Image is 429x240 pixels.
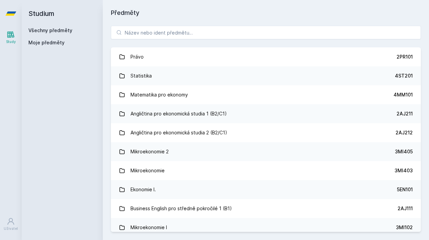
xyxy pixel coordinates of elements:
a: Všechny předměty [28,27,72,33]
a: Právo 2PR101 [111,47,421,66]
div: Angličtina pro ekonomická studia 1 (B2/C1) [130,107,227,121]
div: Mikroekonomie 2 [130,145,169,158]
div: Study [6,39,16,44]
div: Statistika [130,69,152,83]
div: Angličtina pro ekonomická studia 2 (B2/C1) [130,126,227,139]
a: Angličtina pro ekonomická studia 2 (B2/C1) 2AJ212 [111,123,421,142]
span: Moje předměty [28,39,65,46]
div: 3MI405 [395,148,413,155]
a: Statistika 4ST201 [111,66,421,85]
div: Mikroekonomie [130,164,165,177]
a: Angličtina pro ekonomická studia 1 (B2/C1) 2AJ211 [111,104,421,123]
div: Mikroekonomie I [130,221,167,234]
div: 2AJ211 [397,110,413,117]
div: 2AJ111 [398,205,413,212]
div: 3MI102 [396,224,413,231]
div: 4ST201 [395,72,413,79]
div: Ekonomie I. [130,183,156,196]
div: 2AJ212 [396,129,413,136]
div: Matematika pro ekonomy [130,88,188,102]
a: Matematika pro ekonomy 4MM101 [111,85,421,104]
div: Právo [130,50,144,64]
a: Study [1,27,20,48]
div: 2PR101 [397,53,413,60]
a: Mikroekonomie 2 3MI405 [111,142,421,161]
div: Uživatel [4,226,18,231]
h1: Předměty [111,8,421,18]
a: Uživatel [1,214,20,235]
div: 4MM101 [394,91,413,98]
a: Mikroekonomie I 3MI102 [111,218,421,237]
div: 5EN101 [397,186,413,193]
div: 3MI403 [395,167,413,174]
a: Ekonomie I. 5EN101 [111,180,421,199]
input: Název nebo ident předmětu… [111,26,421,39]
a: Mikroekonomie 3MI403 [111,161,421,180]
div: Business English pro středně pokročilé 1 (B1) [130,202,232,215]
a: Business English pro středně pokročilé 1 (B1) 2AJ111 [111,199,421,218]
